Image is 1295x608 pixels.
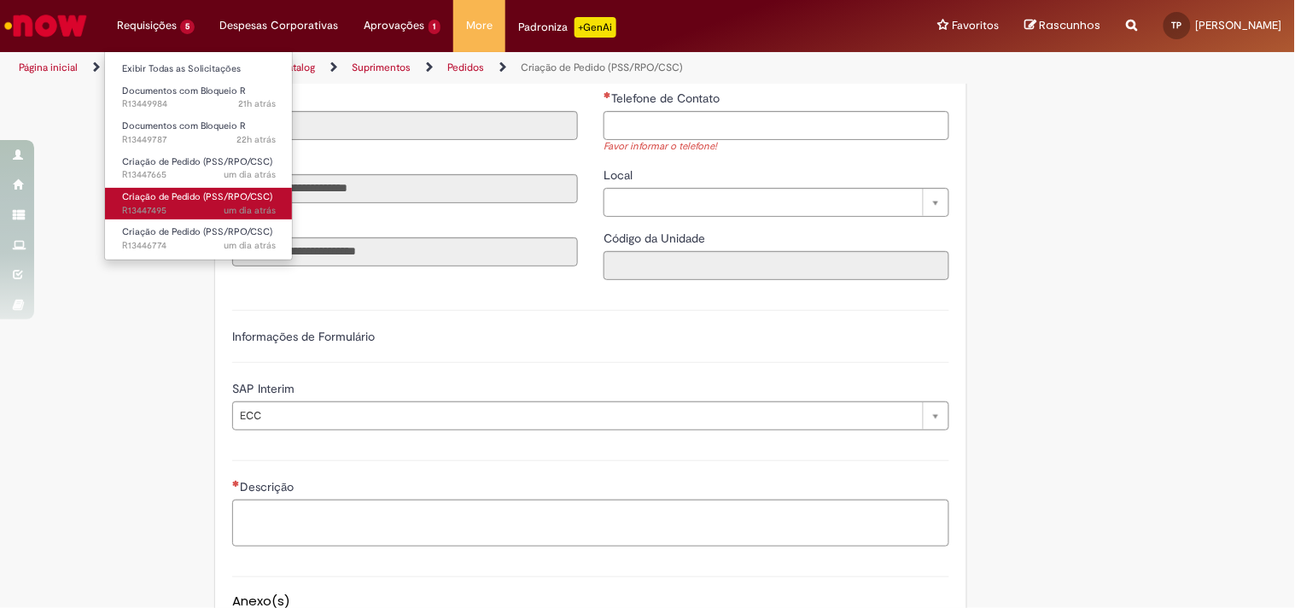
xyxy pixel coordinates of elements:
[224,168,276,181] span: um dia atrás
[232,111,578,140] input: ID
[105,117,293,149] a: Aberto R13449787 : Documentos com Bloqueio R
[232,174,578,203] input: Email
[604,140,949,155] div: Favor informar o telefone!
[105,188,293,219] a: Aberto R13447495 : Criação de Pedido (PSS/RPO/CSC)
[220,17,339,34] span: Despesas Corporativas
[180,20,195,34] span: 5
[13,52,850,84] ul: Trilhas de página
[238,97,276,110] span: 21h atrás
[604,251,949,280] input: Código da Unidade
[122,133,276,147] span: R13449787
[122,120,246,132] span: Documentos com Bloqueio R
[104,51,293,260] ul: Requisições
[232,381,298,396] span: SAP Interim
[224,168,276,181] time: 26/08/2025 11:06:21
[19,61,78,74] a: Página inicial
[236,133,276,146] span: 22h atrás
[122,239,276,253] span: R13446774
[240,402,914,430] span: ECC
[122,97,276,111] span: R13449984
[238,97,276,110] time: 26/08/2025 17:31:34
[232,480,240,487] span: Necessários
[1172,20,1182,31] span: TP
[232,329,375,344] label: Informações de Formulário
[953,17,1000,34] span: Favoritos
[604,167,636,183] span: Local
[122,155,272,168] span: Criação de Pedido (PSS/RPO/CSC)
[122,168,276,182] span: R13447665
[1196,18,1282,32] span: [PERSON_NAME]
[236,133,276,146] time: 26/08/2025 17:00:32
[122,204,276,218] span: R13447495
[224,204,276,217] time: 26/08/2025 10:39:37
[604,111,949,140] input: Telefone de Contato
[224,239,276,252] time: 26/08/2025 08:50:42
[518,17,616,38] div: Padroniza
[240,479,297,494] span: Descrição
[105,223,293,254] a: Aberto R13446774 : Criação de Pedido (PSS/RPO/CSC)
[122,225,272,238] span: Criação de Pedido (PSS/RPO/CSC)
[117,17,177,34] span: Requisições
[604,230,709,247] label: Somente leitura - Código da Unidade
[604,188,949,217] a: Limpar campo Local
[1040,17,1101,33] span: Rascunhos
[352,61,411,74] a: Suprimentos
[224,239,276,252] span: um dia atrás
[447,61,484,74] a: Pedidos
[365,17,425,34] span: Aprovações
[122,85,246,97] span: Documentos com Bloqueio R
[466,17,493,34] span: More
[611,91,723,106] span: Telefone de Contato
[521,61,683,74] a: Criação de Pedido (PSS/RPO/CSC)
[224,204,276,217] span: um dia atrás
[122,190,272,203] span: Criação de Pedido (PSS/RPO/CSC)
[105,60,293,79] a: Exibir Todas as Solicitações
[105,153,293,184] a: Aberto R13447665 : Criação de Pedido (PSS/RPO/CSC)
[1025,18,1101,34] a: Rascunhos
[604,91,611,98] span: Necessários
[604,231,709,246] span: Somente leitura - Código da Unidade
[232,500,949,546] textarea: Descrição
[2,9,90,43] img: ServiceNow
[232,237,578,266] input: Título
[575,17,616,38] p: +GenAi
[429,20,441,34] span: 1
[105,82,293,114] a: Aberto R13449984 : Documentos com Bloqueio R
